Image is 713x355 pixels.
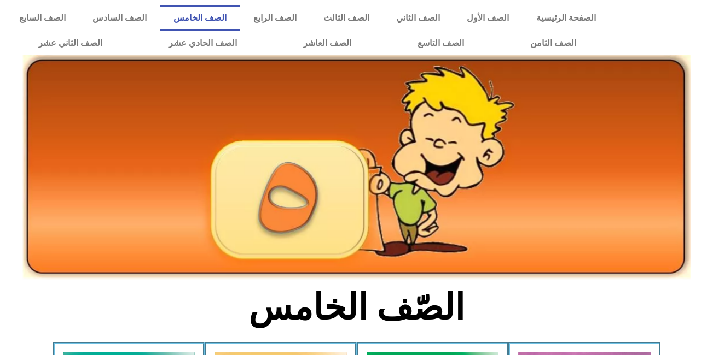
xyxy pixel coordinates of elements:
a: الصف التاسع [385,31,497,56]
a: الصف العاشر [270,31,385,56]
a: الصف الخامس [160,5,240,31]
a: الصف السابع [5,5,79,31]
a: الصف الحادي عشر [136,31,270,56]
a: الصف الأول [454,5,523,31]
a: الصف الثاني عشر [5,31,136,56]
a: الصف الثامن [497,31,609,56]
h2: الصّف الخامس [176,286,537,329]
a: الصف الرابع [240,5,310,31]
a: الصفحة الرئيسية [523,5,609,31]
a: الصف الثاني [383,5,454,31]
a: الصف الثالث [310,5,383,31]
a: الصف السادس [79,5,160,31]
